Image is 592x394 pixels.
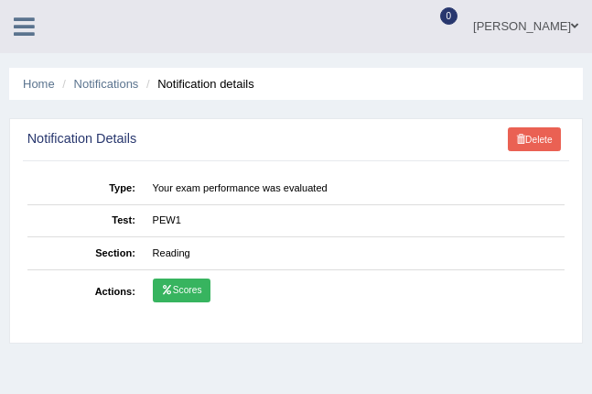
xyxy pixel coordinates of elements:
th: Test [27,204,145,236]
li: Notification details [142,75,254,93]
th: Actions [27,269,145,314]
h2: Notification Details [27,132,361,147]
a: Delete [508,127,561,151]
td: Your exam performance was evaluated [144,172,565,204]
a: Scores [153,279,210,302]
span: 0 [440,7,458,25]
th: Type [27,172,145,204]
td: PEW1 [144,204,565,236]
a: Home [23,77,55,91]
a: Notifications [74,77,139,91]
th: Section [27,237,145,269]
td: Reading [144,237,565,269]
